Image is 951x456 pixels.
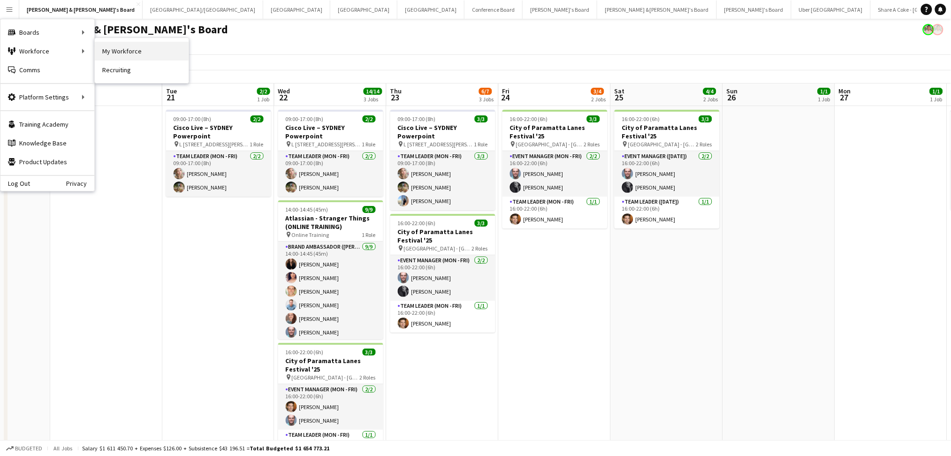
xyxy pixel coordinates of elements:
span: 26 [725,92,738,103]
span: 09:00-17:00 (8h) [174,115,212,122]
span: [GEOGRAPHIC_DATA] - [GEOGRAPHIC_DATA] [516,141,584,148]
span: 3/3 [475,115,488,122]
span: 23 [389,92,402,103]
span: 2 Roles [696,141,712,148]
span: 1/1 [930,88,943,95]
button: Budgeted [5,443,44,454]
h3: City of Paramatta Lanes Festival '25 [615,123,720,140]
span: 3/3 [363,349,376,356]
span: 21 [165,92,177,103]
span: Total Budgeted $1 654 773.21 [250,445,329,452]
button: [GEOGRAPHIC_DATA] [263,0,330,19]
div: 1 Job [930,96,943,103]
button: [PERSON_NAME]'s Board [523,0,597,19]
span: [GEOGRAPHIC_DATA] - [GEOGRAPHIC_DATA] [628,141,696,148]
span: 14/14 [364,88,382,95]
button: [GEOGRAPHIC_DATA] [330,0,397,19]
span: 1 Role [362,141,376,148]
span: 1 Role [250,141,264,148]
span: [GEOGRAPHIC_DATA] - [GEOGRAPHIC_DATA] [292,374,360,381]
span: 4/4 [703,88,716,95]
button: [PERSON_NAME]'s Board [717,0,791,19]
app-job-card: 16:00-22:00 (6h)3/3City of Paramatta Lanes Festival '25 [GEOGRAPHIC_DATA] - [GEOGRAPHIC_DATA]2 Ro... [390,214,495,333]
a: Training Academy [0,115,94,134]
h3: Cisco Live – SYDNEY Powerpoint [278,123,383,140]
span: Sun [727,87,738,95]
button: [PERSON_NAME] & [PERSON_NAME]'s Board [19,0,143,19]
div: 1 Job [258,96,270,103]
span: 09:00-17:00 (8h) [286,115,324,122]
button: Conference Board [464,0,523,19]
a: Log Out [0,180,30,187]
span: Online Training [292,231,329,238]
span: 2 Roles [472,245,488,252]
div: Salary $1 611 450.70 + Expenses $126.00 + Subsistence $43 196.51 = [82,445,329,452]
app-card-role: Event Manager (Mon - Fri)2/216:00-22:00 (6h)[PERSON_NAME][PERSON_NAME] [390,255,495,301]
div: Workforce [0,42,94,61]
h3: Atlassian - Stranger Things (ONLINE TRAINING) [278,214,383,231]
span: 1 Role [474,141,488,148]
span: 22 [277,92,290,103]
span: 2 Roles [584,141,600,148]
div: 2 Jobs [592,96,606,103]
app-job-card: 16:00-22:00 (6h)3/3City of Paramatta Lanes Festival '25 [GEOGRAPHIC_DATA] - [GEOGRAPHIC_DATA]2 Ro... [502,110,608,228]
span: 2/2 [363,115,376,122]
app-user-avatar: Arrence Torres [932,24,943,35]
app-user-avatar: Arrence Torres [923,24,934,35]
span: [GEOGRAPHIC_DATA] - [GEOGRAPHIC_DATA] [404,245,472,252]
h3: Cisco Live – SYDNEY Powerpoint [166,123,271,140]
span: All jobs [52,445,74,452]
app-card-role: Team Leader (Mon - Fri)2/209:00-17:00 (8h)[PERSON_NAME][PERSON_NAME] [166,151,271,197]
h3: City of Paramatta Lanes Festival '25 [278,357,383,373]
h3: Cisco Live – SYDNEY Powerpoint [390,123,495,140]
app-card-role: Brand Ambassador ([PERSON_NAME])9/914:00-14:45 (45m)[PERSON_NAME][PERSON_NAME][PERSON_NAME][PERSO... [278,242,383,382]
span: 24 [501,92,510,103]
h3: City of Paramatta Lanes Festival '25 [502,123,608,140]
span: Budgeted [15,445,42,452]
span: Wed [278,87,290,95]
span: L [STREET_ADDRESS][PERSON_NAME] (Veritas Offices) [180,141,250,148]
h3: City of Paramatta Lanes Festival '25 [390,228,495,244]
span: Tue [166,87,177,95]
button: Uber [GEOGRAPHIC_DATA] [791,0,871,19]
span: 16:00-22:00 (6h) [286,349,324,356]
app-job-card: 16:00-22:00 (6h)3/3City of Paramatta Lanes Festival '25 [GEOGRAPHIC_DATA] - [GEOGRAPHIC_DATA]2 Ro... [615,110,720,228]
span: 2/2 [251,115,264,122]
span: 2 Roles [360,374,376,381]
span: 2/2 [257,88,270,95]
span: Fri [502,87,510,95]
div: 14:00-14:45 (45m)9/9Atlassian - Stranger Things (ONLINE TRAINING) Online Training1 RoleBrand Amba... [278,200,383,339]
button: [GEOGRAPHIC_DATA]/[GEOGRAPHIC_DATA] [143,0,263,19]
app-job-card: 09:00-17:00 (8h)2/2Cisco Live – SYDNEY Powerpoint L [STREET_ADDRESS][PERSON_NAME] (Veritas Office... [166,110,271,197]
app-card-role: Team Leader (Mon - Fri)2/209:00-17:00 (8h)[PERSON_NAME][PERSON_NAME] [278,151,383,197]
span: 25 [613,92,625,103]
a: Knowledge Base [0,134,94,152]
span: 3/3 [587,115,600,122]
app-card-role: Event Manager (Mon - Fri)2/216:00-22:00 (6h)[PERSON_NAME][PERSON_NAME] [502,151,608,197]
app-card-role: Team Leader ([DATE])1/116:00-22:00 (6h)[PERSON_NAME] [615,197,720,228]
span: 9/9 [363,206,376,213]
span: 14:00-14:45 (45m) [286,206,328,213]
a: Comms [0,61,94,79]
app-card-role: Event Manager (Mon - Fri)2/216:00-22:00 (6h)[PERSON_NAME][PERSON_NAME] [278,384,383,430]
span: 16:00-22:00 (6h) [398,220,436,227]
app-job-card: 09:00-17:00 (8h)3/3Cisco Live – SYDNEY Powerpoint L [STREET_ADDRESS][PERSON_NAME] (Veritas Office... [390,110,495,210]
button: [GEOGRAPHIC_DATA] [397,0,464,19]
a: My Workforce [95,42,189,61]
span: 1/1 [818,88,831,95]
div: Boards [0,23,94,42]
span: 09:00-17:00 (8h) [398,115,436,122]
a: Recruiting [95,61,189,79]
a: Privacy [66,180,94,187]
app-card-role: Team Leader (Mon - Fri)1/116:00-22:00 (6h)[PERSON_NAME] [502,197,608,228]
div: Platform Settings [0,88,94,106]
div: 3 Jobs [479,96,494,103]
span: L [STREET_ADDRESS][PERSON_NAME] (Veritas Offices) [404,141,474,148]
span: 16:00-22:00 (6h) [622,115,660,122]
div: 1 Job [818,96,830,103]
